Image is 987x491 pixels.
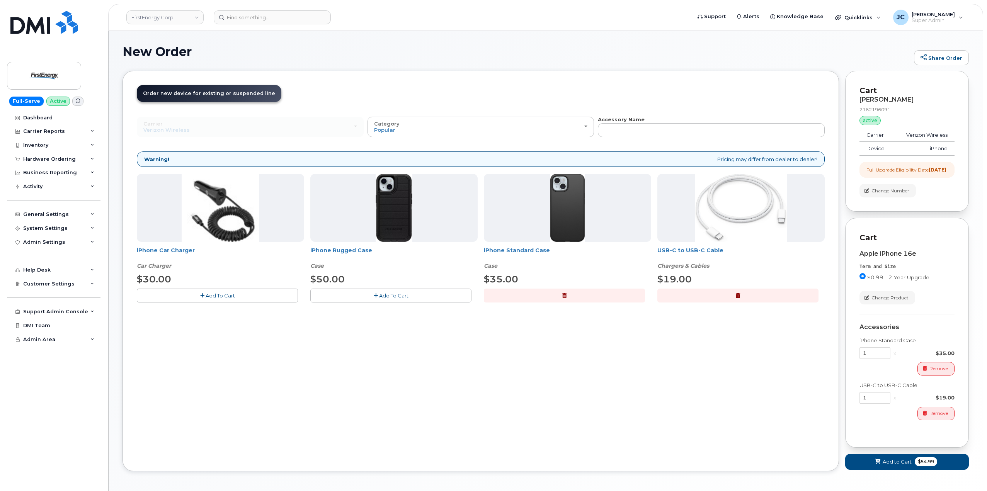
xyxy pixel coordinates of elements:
div: x [890,350,899,357]
span: $54.99 [915,457,937,466]
button: Category Popular [368,117,594,137]
td: iPhone [894,142,955,156]
a: iPhone Rugged Case [310,247,372,254]
span: Add To Cart [379,292,408,299]
div: $35.00 [899,350,955,357]
a: USB-C to USB-C Cable [657,247,723,254]
div: 2162196091 [859,106,955,113]
div: iPhone Rugged Case [310,246,478,270]
span: $50.00 [310,274,345,285]
p: Cart [859,232,955,243]
span: $35.00 [484,274,518,285]
div: x [890,394,899,401]
span: Remove [929,410,948,417]
td: Verizon Wireless [894,128,955,142]
span: Order new device for existing or suspended line [143,90,275,96]
div: Pricing may differ from dealer to dealer! [137,151,825,167]
button: Add To Cart [137,289,298,302]
div: active [859,116,881,125]
img: Defender.jpg [376,174,412,242]
div: $19.00 [899,394,955,401]
div: Apple iPhone 16e [859,250,955,257]
div: Accessories [859,324,955,331]
img: Symmetry.jpg [550,174,585,242]
button: Remove [917,362,955,375]
span: Category [374,121,400,127]
span: Change Number [871,187,909,194]
button: Change Product [859,291,915,304]
a: iPhone Car Charger [137,247,195,254]
span: $19.00 [657,274,692,285]
button: Change Number [859,184,916,197]
div: iPhone Standard Case [484,246,651,270]
p: Cart [859,85,955,96]
a: Share Order [914,50,969,66]
iframe: Messenger Launcher [953,457,981,485]
div: Full Upgrade Eligibility Date [866,166,946,173]
div: [PERSON_NAME] [859,96,955,103]
input: $0.99 - 2 Year Upgrade [859,273,866,279]
span: Popular [374,127,395,133]
span: Add to Cart [883,458,912,466]
span: Add To Cart [206,292,235,299]
strong: Warning! [144,156,169,163]
img: USB-C.jpg [695,174,787,242]
h1: New Order [123,45,910,58]
em: Case [310,262,324,269]
button: Add To Cart [310,289,471,302]
button: Add to Cart $54.99 [845,454,969,470]
em: Chargers & Cables [657,262,709,269]
strong: Accessory Name [598,116,645,122]
div: iPhone Car Charger [137,246,304,270]
div: USB-C to USB-C Cable [657,246,825,270]
div: USB-C to USB-C Cable [859,382,955,389]
em: Car Charger [137,262,171,269]
span: Change Product [871,294,909,301]
span: Remove [929,365,948,372]
em: Case [484,262,497,269]
button: Remove [917,407,955,420]
img: iphonesecg.jpg [182,174,259,242]
a: iPhone Standard Case [484,247,550,254]
span: $0.99 - 2 Year Upgrade [867,274,929,280]
span: $30.00 [137,274,171,285]
div: iPhone Standard Case [859,337,955,344]
div: Term and Size [859,263,955,270]
td: Carrier [859,128,894,142]
td: Device [859,142,894,156]
strong: [DATE] [929,167,946,173]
